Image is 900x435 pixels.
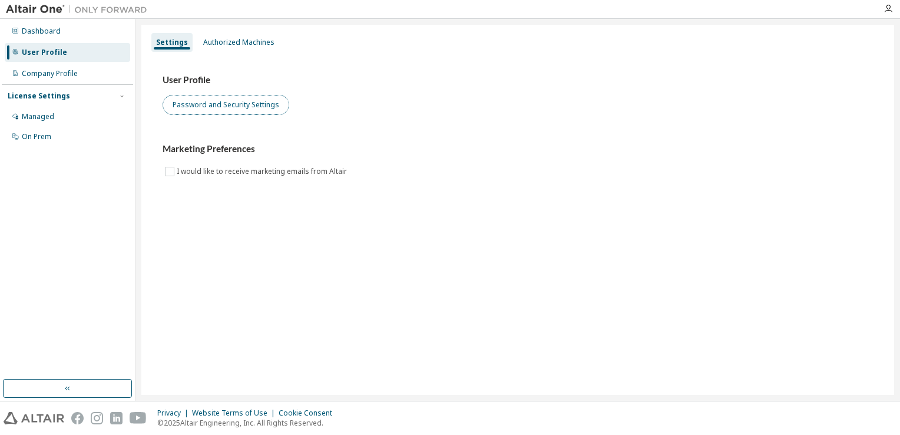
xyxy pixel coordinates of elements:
div: Privacy [157,408,192,418]
p: © 2025 Altair Engineering, Inc. All Rights Reserved. [157,418,339,428]
div: Authorized Machines [203,38,274,47]
label: I would like to receive marketing emails from Altair [177,164,349,179]
h3: Marketing Preferences [163,143,873,155]
img: youtube.svg [130,412,147,424]
div: Cookie Consent [279,408,339,418]
div: Dashboard [22,27,61,36]
img: Altair One [6,4,153,15]
div: License Settings [8,91,70,101]
div: On Prem [22,132,51,141]
div: Website Terms of Use [192,408,279,418]
img: instagram.svg [91,412,103,424]
h3: User Profile [163,74,873,86]
button: Password and Security Settings [163,95,289,115]
div: Settings [156,38,188,47]
div: Company Profile [22,69,78,78]
img: altair_logo.svg [4,412,64,424]
div: User Profile [22,48,67,57]
img: linkedin.svg [110,412,123,424]
div: Managed [22,112,54,121]
img: facebook.svg [71,412,84,424]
